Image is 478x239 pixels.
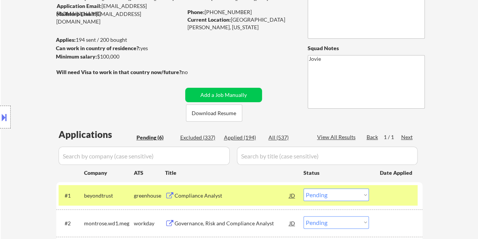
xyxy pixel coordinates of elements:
div: Next [401,133,413,141]
div: 1 / 1 [384,133,401,141]
div: Back [367,133,379,141]
strong: Phone: [187,9,205,15]
div: #2 [65,220,78,227]
input: Search by company (case sensitive) [59,147,230,165]
div: Excluded (337) [180,134,218,141]
div: #1 [65,192,78,199]
input: Search by title (case sensitive) [237,147,418,165]
div: JD [289,216,296,230]
div: 194 sent / 200 bought [56,36,183,44]
div: workday [134,220,165,227]
div: no [182,68,203,76]
div: beyondtrust [84,192,134,199]
div: Applied (194) [224,134,262,141]
strong: Mailslurp Email: [56,11,96,17]
strong: Can work in country of residence?: [56,45,140,51]
div: Date Applied [380,169,413,177]
div: [PHONE_NUMBER] [187,8,295,16]
div: [EMAIL_ADDRESS][DOMAIN_NAME] [57,2,183,17]
div: View All Results [317,133,358,141]
button: Add a Job Manually [185,88,262,102]
div: [EMAIL_ADDRESS][DOMAIN_NAME] [56,10,183,25]
strong: Current Location: [187,16,231,23]
div: JD [289,188,296,202]
div: montrose.wd1.meg [84,220,134,227]
div: Squad Notes [308,44,425,52]
div: Pending (6) [137,134,175,141]
div: ATS [134,169,165,177]
div: yes [56,44,180,52]
div: [GEOGRAPHIC_DATA][PERSON_NAME], [US_STATE] [187,16,295,31]
button: Download Resume [186,104,242,122]
div: Governance, Risk and Compliance Analyst [175,220,289,227]
div: Status [303,166,369,179]
div: Compliance Analyst [175,192,289,199]
strong: Applies: [56,36,76,43]
div: All (537) [268,134,306,141]
div: Title [165,169,296,177]
div: greenhouse [134,192,165,199]
strong: Application Email: [57,3,102,9]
